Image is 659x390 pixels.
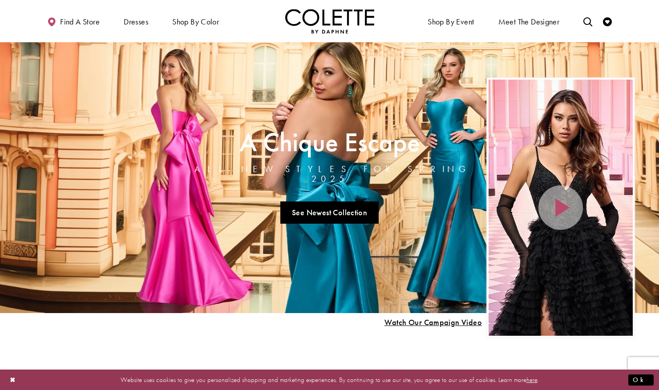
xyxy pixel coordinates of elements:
span: Meet the designer [498,17,560,26]
span: Find a store [60,17,100,26]
span: Shop By Event [428,17,474,26]
a: Meet the designer [496,9,562,33]
a: Check Wishlist [601,9,614,33]
a: See Newest Collection A Chique Escape All New Styles For Spring 2025 [280,201,379,224]
p: Website uses cookies to give you personalized shopping and marketing experiences. By continuing t... [64,374,595,386]
button: Submit Dialog [628,374,654,385]
span: Dresses [124,17,148,26]
a: here [526,375,538,384]
a: Visit Home Page [285,9,374,33]
a: Find a store [45,9,102,33]
span: Shop By Event [425,9,476,33]
ul: Slider Links [172,198,487,227]
span: Shop by color [170,9,221,33]
span: Shop by color [172,17,219,26]
img: Colette by Daphne [285,9,374,33]
a: Toggle search [581,9,594,33]
button: Close Dialog [5,372,20,387]
span: Dresses [121,9,150,33]
span: Play Slide #15 Video [384,318,482,327]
